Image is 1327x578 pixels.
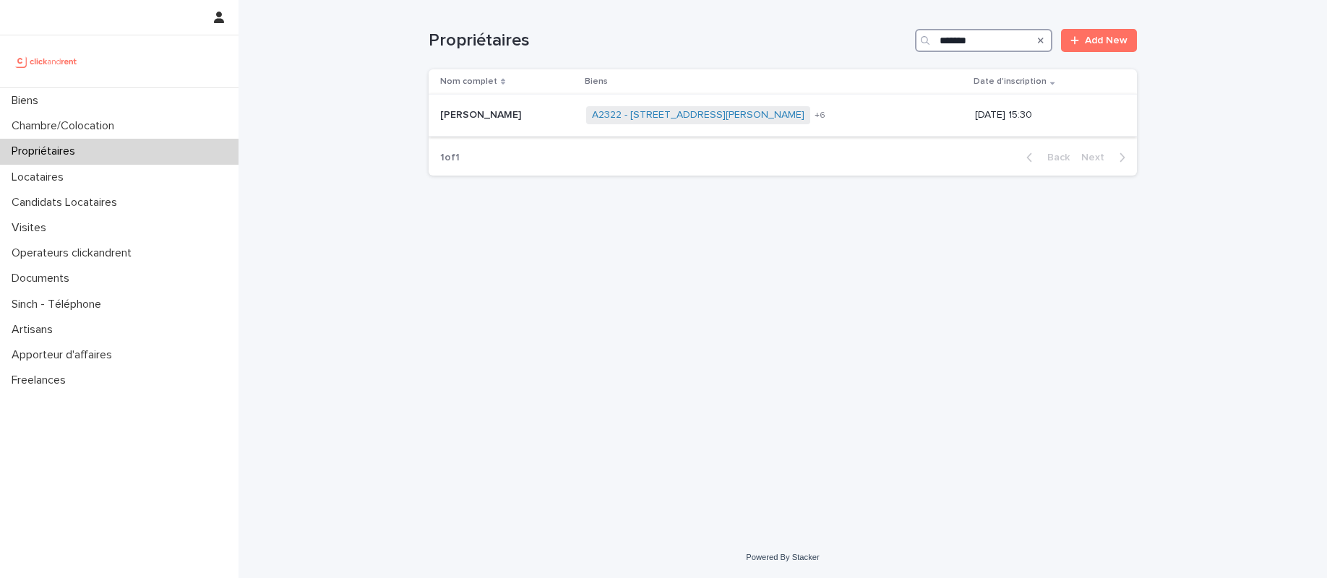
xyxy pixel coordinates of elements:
p: Apporteur d'affaires [6,348,124,362]
p: Chambre/Colocation [6,119,126,133]
button: Next [1075,151,1137,164]
span: Add New [1085,35,1128,46]
a: A2322 - [STREET_ADDRESS][PERSON_NAME] [592,109,804,121]
h1: Propriétaires [429,30,909,51]
button: Back [1015,151,1075,164]
p: 1 of 1 [429,140,471,176]
a: Add New [1061,29,1137,52]
p: Visites [6,221,58,235]
p: [DATE] 15:30 [975,109,1114,121]
p: Documents [6,272,81,285]
span: + 6 [815,111,825,120]
p: Date d'inscription [974,74,1047,90]
img: UCB0brd3T0yccxBKYDjQ [12,47,82,76]
p: Biens [585,74,608,90]
span: Next [1081,152,1113,163]
p: Locataires [6,171,75,184]
p: Operateurs clickandrent [6,246,143,260]
p: Nom complet [440,74,497,90]
p: [PERSON_NAME] [440,106,524,121]
a: Powered By Stacker [746,553,819,561]
tr: [PERSON_NAME][PERSON_NAME] A2322 - [STREET_ADDRESS][PERSON_NAME] +6[DATE] 15:30 [429,95,1137,137]
p: Artisans [6,323,64,337]
p: Candidats Locataires [6,196,129,210]
p: Propriétaires [6,144,87,158]
p: Freelances [6,374,77,387]
span: Back [1039,152,1070,163]
input: Search [915,29,1052,52]
p: Biens [6,94,50,108]
p: Sinch - Téléphone [6,298,113,311]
